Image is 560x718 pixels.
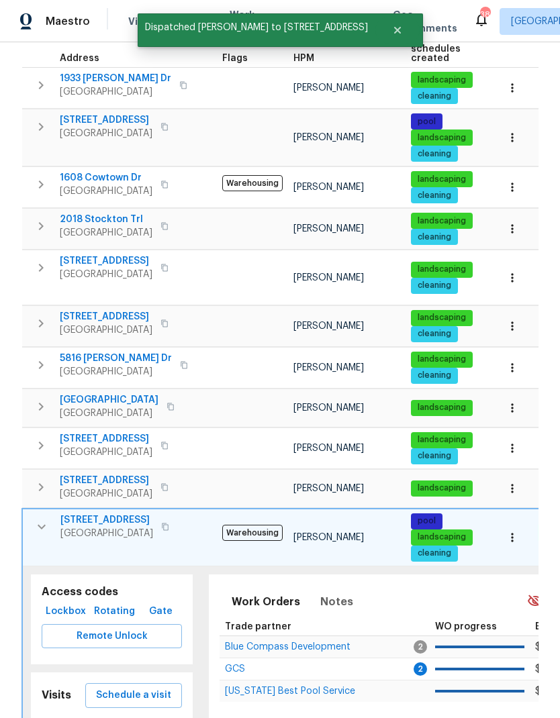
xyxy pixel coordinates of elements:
span: [GEOGRAPHIC_DATA] [60,393,158,407]
span: cleaning [412,548,457,559]
span: Address [60,54,99,63]
span: landscaping [412,434,471,446]
span: Geo Assignments [393,8,457,35]
span: cleaning [412,91,457,102]
span: pool [412,116,441,127]
span: Rotating [95,603,134,620]
span: [STREET_ADDRESS] [60,310,152,323]
span: [GEOGRAPHIC_DATA] [60,323,152,337]
span: landscaping [412,215,471,227]
span: Maintenance schedules created [411,35,474,63]
span: landscaping [412,74,471,86]
button: Close [375,17,420,44]
span: Visits [128,15,156,28]
span: landscaping [412,482,471,494]
span: [GEOGRAPHIC_DATA] [60,127,152,140]
button: Schedule a visit [85,683,182,708]
span: cleaning [412,450,457,462]
span: 1933 [PERSON_NAME] Dr [60,72,171,85]
span: landscaping [412,132,471,144]
span: [GEOGRAPHIC_DATA] [60,185,152,198]
h5: Visits [42,688,71,703]
span: GCS [225,664,245,674]
span: [GEOGRAPHIC_DATA] [60,85,171,99]
span: [PERSON_NAME] [293,183,364,192]
span: Work Orders [232,593,300,611]
span: [GEOGRAPHIC_DATA] [60,268,152,281]
span: Trade partner [225,622,291,631]
span: [GEOGRAPHIC_DATA] [60,407,158,420]
span: [GEOGRAPHIC_DATA] [60,527,153,540]
span: [PERSON_NAME] [293,133,364,142]
span: Notes [320,593,353,611]
span: Lockbox [47,603,85,620]
span: pool [412,515,441,527]
div: 38 [480,8,489,21]
span: landscaping [412,312,471,323]
span: cleaning [412,280,457,291]
span: [GEOGRAPHIC_DATA] [60,226,152,240]
span: cleaning [412,190,457,201]
a: [US_STATE] Best Pool Service [225,687,355,695]
span: Gate [144,603,177,620]
span: [STREET_ADDRESS] [60,513,153,527]
span: [PERSON_NAME] [293,224,364,234]
span: Dispatched [PERSON_NAME] to [STREET_ADDRESS] [138,13,375,42]
span: [GEOGRAPHIC_DATA] [60,365,172,378]
span: 5816 [PERSON_NAME] Dr [60,352,172,365]
span: [STREET_ADDRESS] [60,474,152,487]
span: [PERSON_NAME] [293,533,364,542]
span: WO progress [435,622,497,631]
span: 2 [414,662,427,676]
span: Maestro [46,15,90,28]
span: [GEOGRAPHIC_DATA] [60,487,152,501]
span: landscaping [412,174,471,185]
span: [US_STATE] Best Pool Service [225,686,355,696]
span: [STREET_ADDRESS] [60,432,152,446]
span: landscaping [412,402,471,413]
span: 1608 Cowtown Dr [60,171,152,185]
span: landscaping [412,264,471,275]
button: Lockbox [42,599,90,624]
span: [PERSON_NAME] [293,83,364,93]
span: HPM [293,54,314,63]
span: 2 [414,640,427,654]
span: Remote Unlock [52,628,171,645]
a: Blue Compass Development [225,643,351,651]
span: Flags [222,54,248,63]
span: cleaning [412,148,457,160]
span: landscaping [412,354,471,365]
button: Rotating [90,599,139,624]
span: Work Orders [230,8,264,35]
span: [PERSON_NAME] [293,484,364,493]
a: GCS [225,665,245,673]
span: Warehousing [222,525,283,541]
span: 2018 Stockton Trl [60,213,152,226]
span: [GEOGRAPHIC_DATA] [60,446,152,459]
span: cleaning [412,232,457,243]
span: cleaning [412,328,457,340]
span: landscaping [412,531,471,543]
span: [STREET_ADDRESS] [60,254,152,268]
span: [STREET_ADDRESS] [60,113,152,127]
span: Blue Compass Development [225,642,351,652]
span: Warehousing [222,175,283,191]
span: cleaning [412,370,457,381]
span: Schedule a visit [96,687,171,704]
button: Remote Unlock [42,624,182,649]
h5: Access codes [42,585,182,599]
button: Gate [139,599,182,624]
